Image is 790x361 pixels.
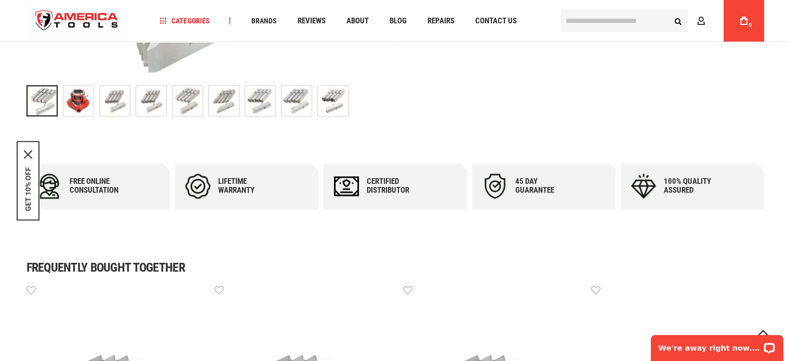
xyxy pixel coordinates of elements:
[63,86,93,116] img: RIDGID 38125 H.S. For Cast Iron RH
[26,2,127,41] img: America Tools
[136,86,166,116] img: RIDGID 38125 H.S. For Cast Iron RH
[427,17,454,25] span: Repairs
[346,17,368,25] span: About
[218,177,280,195] div: Lifetime warranty
[422,14,459,28] a: Repairs
[318,86,348,116] img: RIDGID 38125 H.S. For Cast Iron RH
[24,167,32,211] button: GET 10% OFF
[384,14,411,28] a: Blog
[155,14,214,28] a: Categories
[668,11,688,31] button: Search
[99,80,136,122] div: RIDGID 38125 H.S. For Cast Iron RH
[341,14,373,28] a: About
[172,86,203,116] img: RIDGID 38125 H.S. For Cast Iron RH
[251,17,276,24] span: Brands
[63,80,99,122] div: RIDGID 38125 H.S. For Cast Iron RH
[317,80,349,122] div: RIDGID 38125 H.S. For Cast Iron RH
[475,17,516,25] span: Contact Us
[172,80,208,122] div: RIDGID 38125 H.S. For Cast Iron RH
[281,80,317,122] div: RIDGID 38125 H.S. For Cast Iron RH
[245,86,275,116] img: RIDGID 38125 H.S. For Cast Iron RH
[245,80,281,122] div: RIDGID 38125 H.S. For Cast Iron RH
[367,177,429,195] div: Certified Distributor
[136,80,172,122] div: RIDGID 38125 H.S. For Cast Iron RH
[209,86,239,116] img: RIDGID 38125 H.S. For Cast Iron RH
[208,80,245,122] div: RIDGID 38125 H.S. For Cast Iron RH
[644,328,790,361] iframe: LiveChat chat widget
[297,17,325,25] span: Reviews
[159,17,209,24] span: Categories
[292,14,330,28] a: Reviews
[70,177,132,195] div: Free online consultation
[515,177,578,195] div: 45 day Guarantee
[389,17,406,25] span: Blog
[100,86,130,116] img: RIDGID 38125 H.S. For Cast Iron RH
[24,150,32,158] svg: close icon
[749,22,752,28] span: 0
[282,86,312,116] img: RIDGID 38125 H.S. For Cast Iron RH
[470,14,521,28] a: Contact Us
[26,2,127,41] a: store logo
[26,80,63,122] div: RIDGID 38125 H.S. For Cast Iron RH
[26,261,764,274] h1: Frequently bought together
[246,14,281,28] a: Brands
[664,177,726,195] div: 100% quality assured
[24,150,32,158] button: Close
